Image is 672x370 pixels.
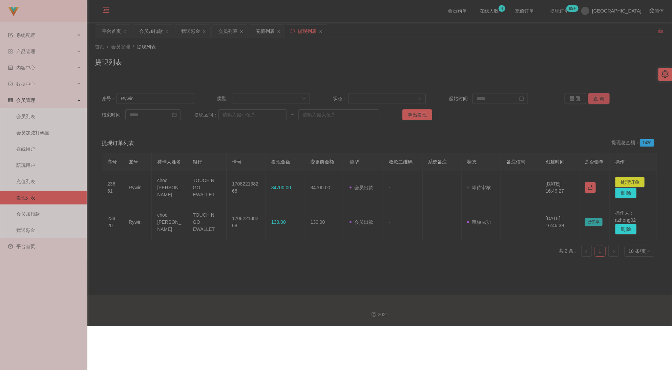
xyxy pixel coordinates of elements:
i: 图标: right [612,249,616,254]
a: 会员加扣款 [16,207,81,221]
span: 会员出款 [350,185,373,190]
span: 产品管理 [8,49,35,54]
a: 在线用户 [16,142,81,156]
span: 类型： [217,95,233,102]
div: 2021 [92,311,667,318]
input: 请输入 [117,93,194,104]
span: 审核成功 [467,219,491,225]
i: 图标: menu-fold [95,0,118,22]
i: 图标: close [202,29,206,34]
span: 是否锁单 [585,159,604,165]
button: 删 除 [615,224,637,235]
td: 23861 [102,171,123,204]
span: 卡号 [232,159,241,165]
i: 图标: setting [661,70,669,78]
span: 首页 [95,44,104,49]
li: 下一页 [608,246,619,257]
span: 账号： [102,95,117,102]
i: 图标: close [277,29,281,34]
td: 23820 [102,204,123,240]
li: 共 2 条， [559,246,579,257]
span: ~ [287,111,298,118]
div: 赠送彩金 [181,25,200,38]
i: 图标: global [650,8,654,13]
i: 图标: unlock [658,27,664,34]
span: 充值订单 [511,8,537,13]
span: / [133,44,134,49]
div: 平台首页 [102,25,121,38]
td: [DATE] 16:46:39 [540,204,580,240]
li: 1 [595,246,606,257]
a: 图标: dashboard平台首页 [8,240,81,253]
span: 状态 [467,159,477,165]
td: Rywin [123,204,152,240]
i: 图标: left [585,249,589,254]
span: 提现金额 [271,159,290,165]
span: 序号 [107,159,117,165]
span: 34700.00 [271,185,291,190]
span: 提现订单 [547,8,572,13]
td: [DATE] 16:49:27 [540,171,580,204]
i: 图标: sync [290,29,295,34]
i: 图标: close [123,29,127,34]
span: 提现区间： [194,111,218,118]
span: 会员管理 [8,97,35,103]
span: 会员管理 [111,44,130,49]
span: 备注信息 [506,159,525,165]
span: 结束时间： [102,111,125,118]
i: 图标: check-circle-o [8,82,13,86]
span: 内容中心 [8,65,35,70]
span: 创建时间 [546,159,565,165]
span: - [389,219,391,225]
div: 充值列表 [256,25,275,38]
div: 会员列表 [218,25,237,38]
span: 在线人数 [476,8,502,13]
span: 起始时间： [449,95,472,102]
p: 4 [501,5,503,12]
span: 操作 [615,159,625,165]
i: 图标: calendar [172,112,177,117]
span: 系统备注 [428,159,447,165]
i: 图标: profile [8,65,13,70]
i: 图标: form [8,33,13,38]
span: 提现列表 [137,44,156,49]
td: choo [PERSON_NAME] [152,171,187,204]
button: 导出提现 [402,109,432,120]
span: 账号 [129,159,138,165]
td: 170822138268 [227,171,266,204]
td: Rywin [123,171,152,204]
span: 变更前金额 [311,159,334,165]
i: 图标: appstore-o [8,49,13,54]
div: 提现总金额： [611,139,657,147]
span: 数据中心 [8,81,35,87]
span: 130.00 [271,219,286,225]
span: 状态： [333,95,348,102]
i: 图标: close [165,29,169,34]
h1: 提现列表 [95,57,122,67]
div: 会员加扣款 [139,25,163,38]
i: 图标: close [239,29,244,34]
i: 图标: down [302,96,306,101]
span: / [107,44,108,49]
span: 操作人：azhong02 [615,210,636,223]
div: 10 条/页 [629,246,646,256]
a: 陪玩用户 [16,158,81,172]
input: 请输入最大值为 [298,109,379,120]
i: 图标: calendar [519,96,524,101]
a: 提现列表 [16,191,81,204]
a: 1 [595,246,605,256]
td: TOUCH N GO EWALLET [187,204,227,240]
i: 图标: copyright [372,312,376,317]
li: 上一页 [581,246,592,257]
span: 持卡人姓名 [157,159,181,165]
span: 1430 [640,139,654,147]
i: 图标: table [8,98,13,103]
td: choo [PERSON_NAME] [152,204,187,240]
span: 会员出款 [350,219,373,225]
span: 等待审核 [467,185,491,190]
span: - [389,185,391,190]
td: 130.00 [305,204,344,240]
td: 34700.00 [305,171,344,204]
img: logo.9652507e.png [8,7,19,16]
i: 图标: down [418,96,422,101]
